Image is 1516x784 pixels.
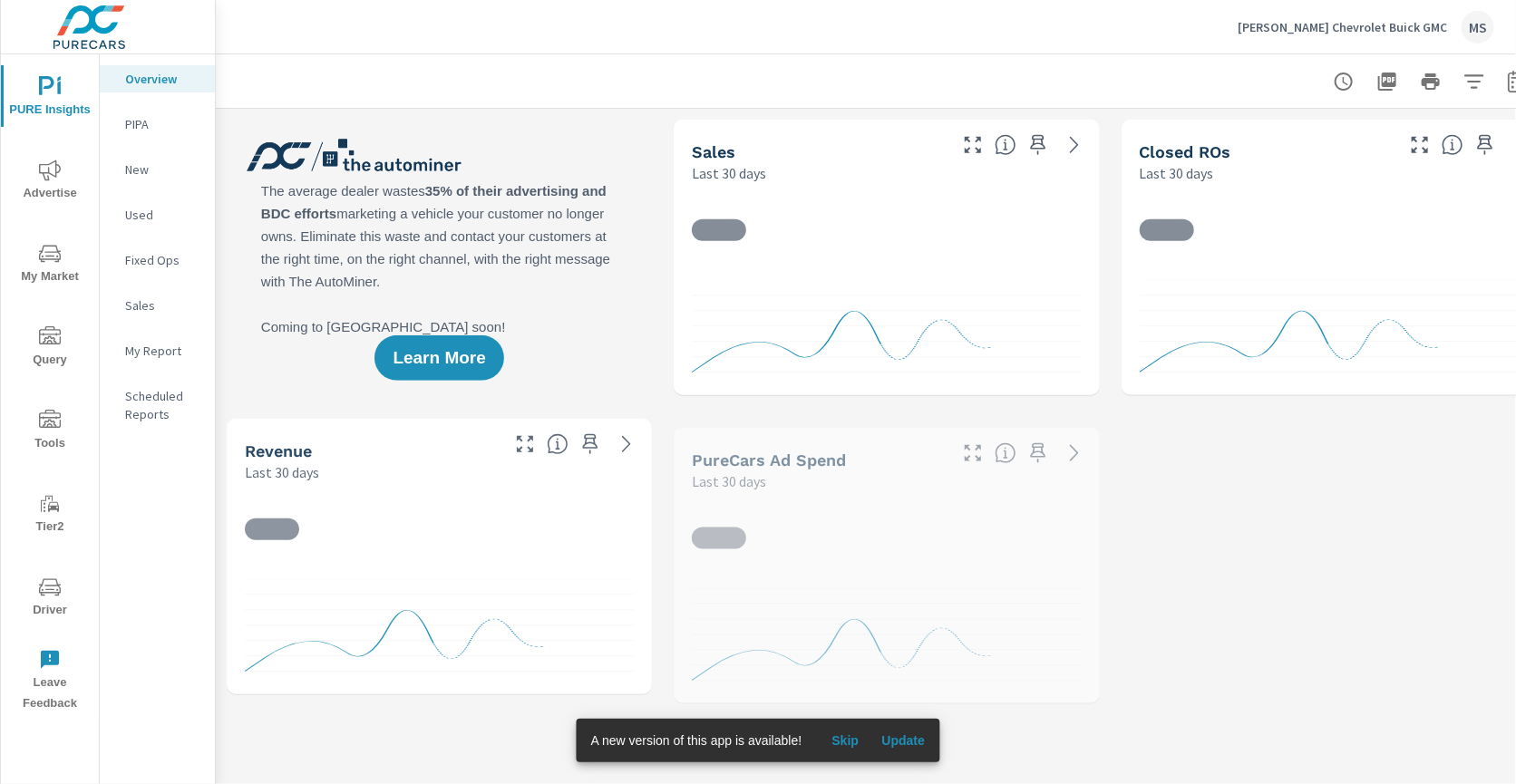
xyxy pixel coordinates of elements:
span: Driver [6,576,93,621]
span: Number of Repair Orders Closed by the selected dealership group over the selected time range. [So... [1442,134,1463,156]
h5: Closed ROs [1140,142,1231,161]
span: My Market [6,243,93,287]
p: New [125,160,200,179]
button: "Export Report to PDF" [1369,63,1405,100]
span: Save this to your personalized report [1024,131,1053,160]
button: Make Fullscreen [958,439,987,468]
span: Update [881,732,925,749]
p: Last 30 days [1140,162,1214,184]
button: Make Fullscreen [958,131,987,160]
a: See more details in report [1060,439,1089,468]
span: Tier2 [6,493,93,537]
span: Skip [823,732,867,749]
div: nav menu [1,54,99,721]
p: Overview [125,70,200,88]
h5: Revenue [245,441,312,460]
button: Print Report [1413,63,1449,100]
button: Apply Filters [1456,63,1492,100]
div: Used [100,201,215,228]
span: Save this to your personalized report [1024,439,1053,468]
p: Last 30 days [245,461,319,483]
p: Last 30 days [692,470,766,492]
button: Learn More [374,335,503,381]
span: Learn More [393,350,485,366]
button: Make Fullscreen [1405,131,1434,160]
h5: PureCars Ad Spend [692,450,846,469]
a: See more details in report [1060,131,1089,160]
button: Update [874,726,932,755]
p: Last 30 days [692,162,766,184]
span: Save this to your personalized report [576,430,605,459]
p: PIPA [125,115,200,133]
div: New [100,156,215,183]
p: Sales [125,296,200,315]
span: Advertise [6,160,93,204]
p: [PERSON_NAME] Chevrolet Buick GMC [1238,19,1447,35]
span: Total sales revenue over the selected date range. [Source: This data is sourced from the dealer’s... [547,433,568,455]
div: My Report [100,337,215,364]
span: Number of vehicles sold by the dealership over the selected date range. [Source: This data is sou... [995,134,1016,156]
div: PIPA [100,111,215,138]
div: Sales [100,292,215,319]
button: Skip [816,726,874,755]
div: Fixed Ops [100,247,215,274]
span: Total cost of media for all PureCars channels for the selected dealership group over the selected... [995,442,1016,464]
p: Used [125,206,200,224]
span: A new version of this app is available! [591,733,802,748]
span: Query [6,326,93,371]
span: Leave Feedback [6,649,93,714]
div: Scheduled Reports [100,382,215,428]
div: Overview [100,65,215,92]
p: Fixed Ops [125,251,200,269]
div: MS [1462,11,1494,44]
h5: Sales [692,142,735,161]
p: Scheduled Reports [125,387,200,423]
a: See more details in report [612,430,641,459]
button: Make Fullscreen [510,430,539,459]
p: My Report [125,342,200,360]
span: Tools [6,410,93,454]
span: PURE Insights [6,76,93,121]
span: Save this to your personalized report [1471,131,1500,160]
